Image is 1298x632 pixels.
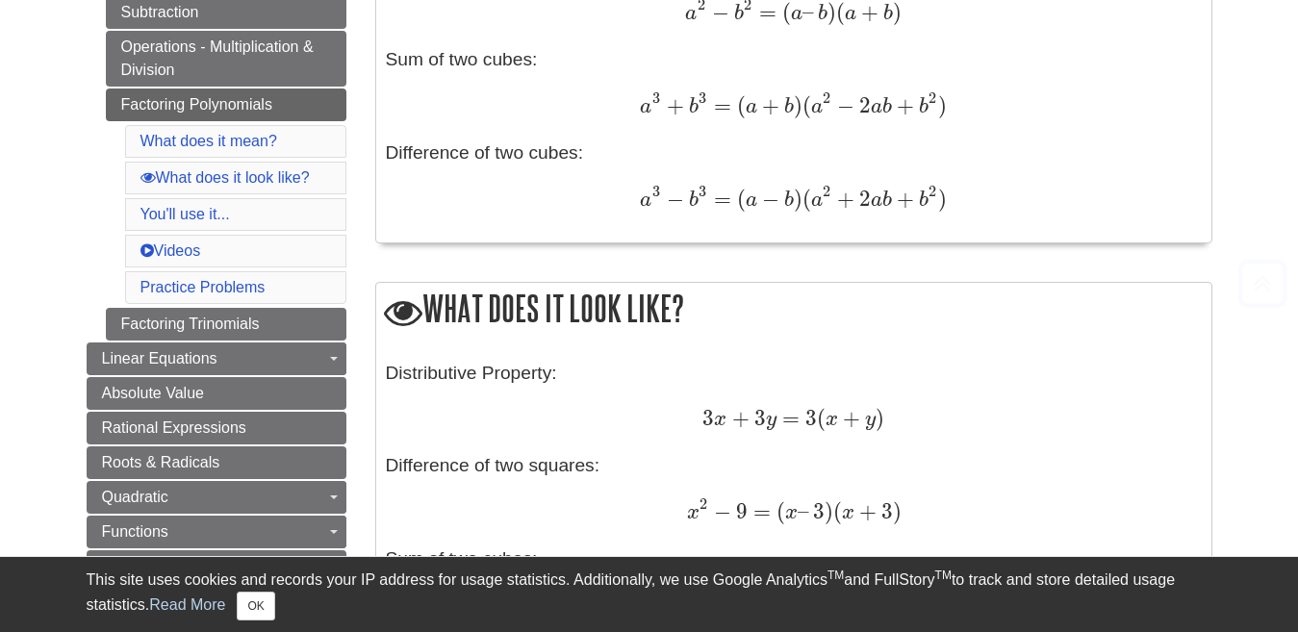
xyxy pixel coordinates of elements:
span: 3 [702,405,714,431]
a: Videos [140,242,201,259]
span: Absolute Value [102,385,204,401]
span: Functions [102,523,168,540]
a: You'll use it... [140,206,230,222]
span: − [662,186,684,212]
span: a [746,190,757,211]
a: Absolute Value [87,377,346,410]
a: Back to Top [1232,270,1293,296]
span: a [640,96,651,117]
span: ( [802,186,811,212]
span: b [779,96,794,117]
span: b [919,190,929,211]
sup: TM [935,569,952,582]
span: ( [731,92,746,118]
span: x [826,409,838,430]
a: Roots & Radicals [87,446,346,479]
a: What does it look like? [140,169,310,186]
button: Close [237,592,274,620]
span: − [832,92,854,118]
span: x [842,502,854,523]
span: b [689,96,699,117]
span: a [685,3,697,24]
span: + [757,92,779,118]
span: 9 [731,498,748,524]
span: 3 [699,182,706,200]
span: a [871,96,882,117]
span: − [709,498,731,524]
a: Rational Expressions [87,412,346,444]
span: − [757,186,779,212]
a: Read More [149,596,225,613]
span: = [776,405,800,431]
span: b [814,3,827,24]
span: 2 [854,186,871,212]
span: Linear Equations [102,350,217,367]
span: x [687,502,700,523]
span: Roots & Radicals [102,454,220,470]
span: Quadratic [102,489,168,505]
span: ( [833,498,842,524]
a: What does it mean? [140,133,277,149]
span: = [748,498,771,524]
a: Factoring Trinomials [106,308,346,341]
span: b [734,3,744,24]
span: 2 [929,182,936,200]
span: + [726,405,749,431]
a: Factoring Polynomials [106,88,346,121]
a: Linear Equations [87,342,346,375]
span: ( [817,405,826,431]
span: 3 [652,182,660,200]
span: b [689,190,699,211]
a: Operations - Multiplication & Division [106,31,346,87]
span: b [882,96,892,117]
span: + [832,186,854,212]
span: = [708,92,731,118]
span: 3 [652,88,660,107]
span: 2 [823,88,830,107]
span: a [811,96,823,117]
span: Rational Expressions [102,419,246,436]
span: ) [876,405,884,431]
span: ) [794,186,802,212]
span: + [892,186,914,212]
span: – [798,498,809,524]
span: ( [731,186,746,212]
span: 3 [750,405,766,431]
span: ) [825,498,833,524]
span: b [779,190,794,211]
span: a [746,96,757,117]
span: 2 [929,88,936,107]
span: a [811,190,823,211]
span: ( [802,92,811,118]
span: + [892,92,914,118]
span: ) [938,92,947,118]
span: a [640,190,651,211]
span: ) [938,186,947,212]
span: b [919,96,929,117]
a: Algebraic Ratios & Proportions [87,550,346,583]
div: This site uses cookies and records your IP address for usage statistics. Additionally, we use Goo... [87,569,1212,620]
span: b [878,3,893,24]
span: a [791,3,802,24]
span: = [708,186,731,212]
h2: What does it look like? [376,283,1211,338]
span: ) [893,498,902,524]
span: 3 [800,405,817,431]
span: + [662,92,684,118]
span: x [714,409,726,430]
span: 2 [854,92,871,118]
a: Quadratic [87,481,346,514]
sup: TM [827,569,844,582]
span: a [871,190,882,211]
span: 2 [823,182,830,200]
span: b [882,190,892,211]
span: a [845,3,856,24]
a: Practice Problems [140,279,266,295]
span: 2 [700,494,707,513]
span: ( [771,498,785,524]
span: y [766,409,776,430]
span: 3 [699,88,706,107]
span: x [785,502,798,523]
span: 3 [809,498,825,524]
span: + [838,405,860,431]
